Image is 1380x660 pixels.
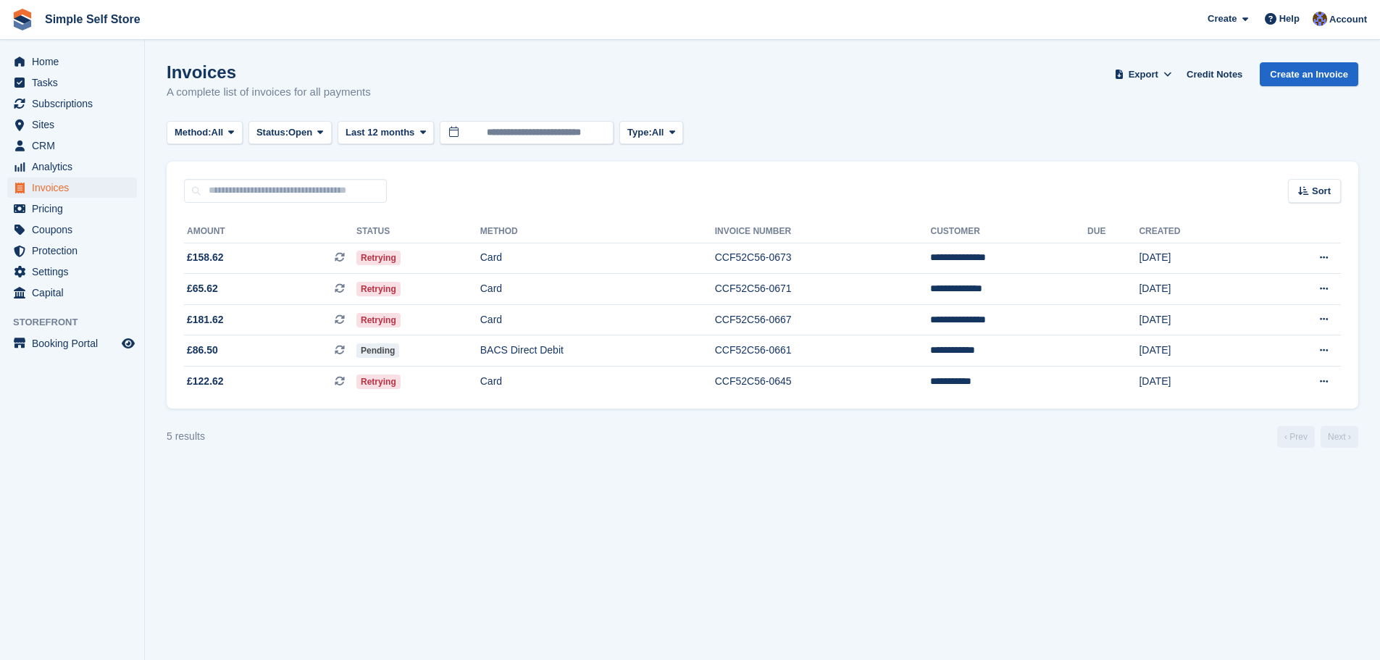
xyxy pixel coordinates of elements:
[1087,220,1139,243] th: Due
[356,313,401,327] span: Retrying
[1313,12,1327,26] img: Sharon Hughes
[32,135,119,156] span: CRM
[356,375,401,389] span: Retrying
[32,333,119,354] span: Booking Portal
[1139,304,1255,335] td: [DATE]
[715,335,931,367] td: CCF52C56-0661
[356,220,480,243] th: Status
[1321,426,1358,448] a: Next
[39,7,146,31] a: Simple Self Store
[187,250,224,265] span: £158.62
[7,51,137,72] a: menu
[32,93,119,114] span: Subscriptions
[1181,62,1248,86] a: Credit Notes
[1139,274,1255,305] td: [DATE]
[7,220,137,240] a: menu
[7,262,137,282] a: menu
[1139,220,1255,243] th: Created
[1208,12,1237,26] span: Create
[715,367,931,397] td: CCF52C56-0645
[32,283,119,303] span: Capital
[256,125,288,140] span: Status:
[13,315,144,330] span: Storefront
[619,121,683,145] button: Type: All
[7,156,137,177] a: menu
[248,121,332,145] button: Status: Open
[7,199,137,219] a: menu
[1274,426,1361,448] nav: Page
[1279,12,1300,26] span: Help
[715,274,931,305] td: CCF52C56-0671
[32,72,119,93] span: Tasks
[1129,67,1158,82] span: Export
[12,9,33,30] img: stora-icon-8386f47178a22dfd0bd8f6a31ec36ba5ce8667c1dd55bd0f319d3a0aa187defe.svg
[7,135,137,156] a: menu
[7,93,137,114] a: menu
[187,374,224,389] span: £122.62
[32,241,119,261] span: Protection
[1111,62,1175,86] button: Export
[32,220,119,240] span: Coupons
[715,304,931,335] td: CCF52C56-0667
[480,335,715,367] td: BACS Direct Debit
[32,177,119,198] span: Invoices
[1139,243,1255,274] td: [DATE]
[187,281,218,296] span: £65.62
[120,335,137,352] a: Preview store
[1312,184,1331,199] span: Sort
[480,274,715,305] td: Card
[32,262,119,282] span: Settings
[7,177,137,198] a: menu
[1139,335,1255,367] td: [DATE]
[627,125,652,140] span: Type:
[346,125,414,140] span: Last 12 months
[32,199,119,219] span: Pricing
[7,72,137,93] a: menu
[32,156,119,177] span: Analytics
[167,121,243,145] button: Method: All
[356,343,399,358] span: Pending
[356,282,401,296] span: Retrying
[7,283,137,303] a: menu
[480,220,715,243] th: Method
[1260,62,1358,86] a: Create an Invoice
[7,114,137,135] a: menu
[715,220,931,243] th: Invoice Number
[187,343,218,358] span: £86.50
[184,220,356,243] th: Amount
[480,367,715,397] td: Card
[715,243,931,274] td: CCF52C56-0673
[212,125,224,140] span: All
[480,243,715,274] td: Card
[167,429,205,444] div: 5 results
[652,125,664,140] span: All
[930,220,1087,243] th: Customer
[167,84,371,101] p: A complete list of invoices for all payments
[175,125,212,140] span: Method:
[288,125,312,140] span: Open
[480,304,715,335] td: Card
[167,62,371,82] h1: Invoices
[1329,12,1367,27] span: Account
[32,51,119,72] span: Home
[32,114,119,135] span: Sites
[1139,367,1255,397] td: [DATE]
[338,121,434,145] button: Last 12 months
[1277,426,1315,448] a: Previous
[356,251,401,265] span: Retrying
[7,241,137,261] a: menu
[7,333,137,354] a: menu
[187,312,224,327] span: £181.62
